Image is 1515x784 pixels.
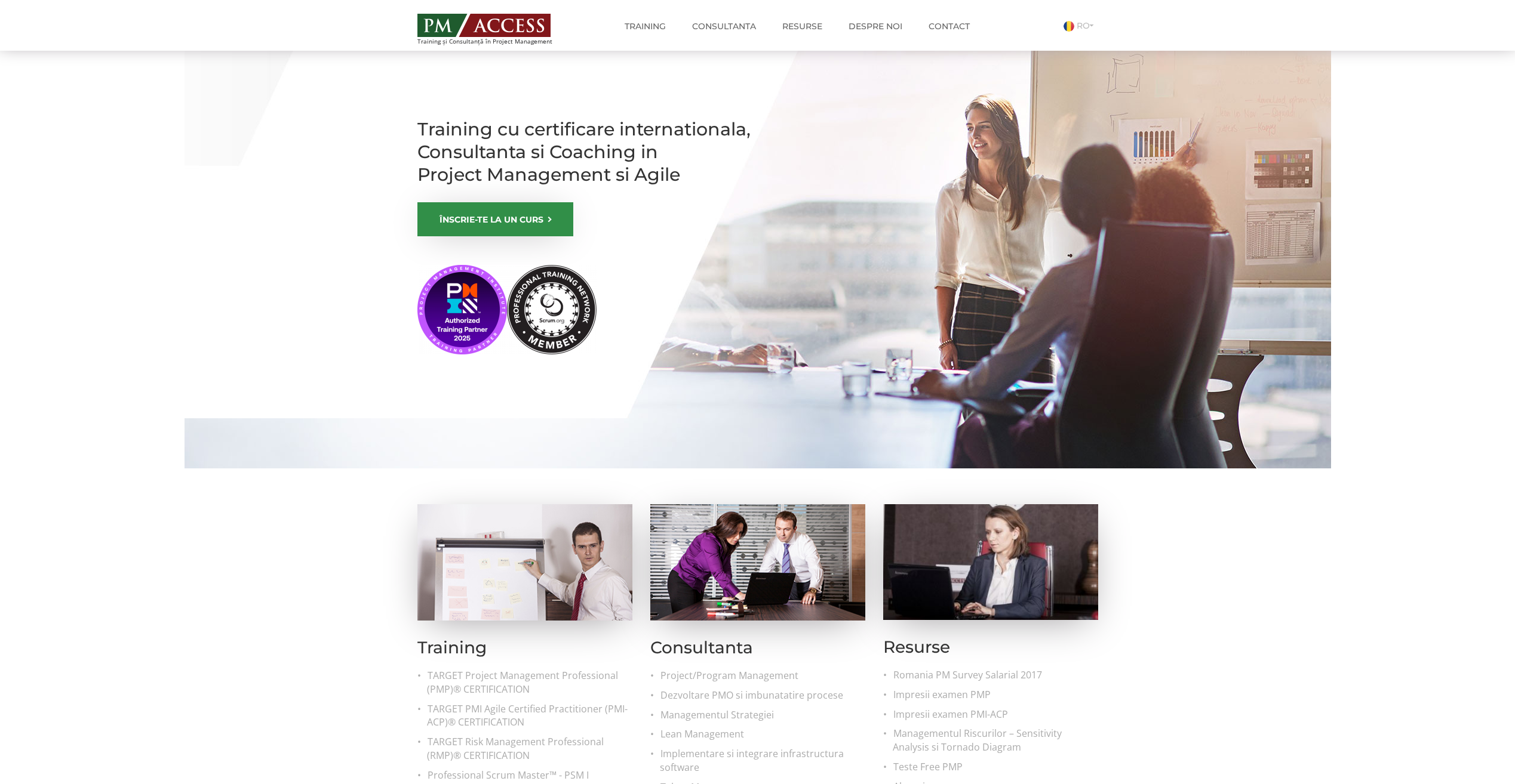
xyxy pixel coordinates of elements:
[893,760,1098,774] a: Teste Free PMP
[427,768,632,782] a: Professional Scrum Master™ - PSM I
[417,638,632,657] h2: Training
[893,668,1098,682] a: Romania PM Survey Salarial 2017
[893,688,1098,702] a: Impresii examen PMP
[660,727,865,741] a: Lean Management
[683,14,765,38] a: Consultanta
[650,638,865,657] h2: Consultanta
[427,735,632,763] a: TARGET Risk Management Professional (RMP)® CERTIFICATION
[660,747,865,774] a: Implementare si integrare infrastructura software
[883,638,1098,656] h2: Resurse
[1064,21,1074,32] img: Romana
[920,14,979,38] a: Contact
[417,265,597,354] img: PMI
[616,14,675,38] a: Training
[427,702,632,730] a: TARGET PMI Agile Certified Practitioner (PMI-ACP)® CERTIFICATION
[650,504,865,621] img: Consultanta
[660,708,865,722] a: Managementul Strategiei
[1064,20,1098,31] a: RO
[893,708,1098,721] a: Impresii examen PMI-ACP
[840,14,911,38] a: Despre noi
[883,504,1098,620] img: Resurse
[660,689,865,702] a: Dezvoltare PMO si imbunatatire procese
[417,504,632,621] img: Training
[773,14,831,38] a: Resurse
[427,669,632,696] a: TARGET Project Management Professional (PMP)® CERTIFICATION
[893,727,1098,754] a: Managementul Riscurilor – Sensitivity Analysis si Tornado Diagram
[417,38,574,45] span: Training și Consultanță în Project Management
[417,202,573,236] a: ÎNSCRIE-TE LA UN CURS
[417,10,574,45] a: Training și Consultanță în Project Management
[417,118,752,186] h1: Training cu certificare internationala, Consultanta si Coaching in Project Management si Agile
[660,669,865,683] a: Project/Program Management
[417,14,551,37] img: PM ACCESS - Echipa traineri si consultanti certificati PMP: Narciss Popescu, Mihai Olaru, Monica ...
